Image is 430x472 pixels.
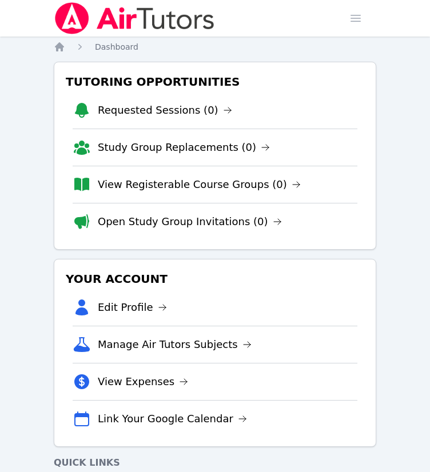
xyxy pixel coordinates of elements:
h4: Quick Links [54,456,376,470]
nav: Breadcrumb [54,41,376,53]
a: View Expenses [98,374,188,390]
span: Dashboard [95,42,138,51]
a: Requested Sessions (0) [98,102,232,118]
a: Manage Air Tutors Subjects [98,337,252,353]
a: Link Your Google Calendar [98,411,247,427]
h3: Tutoring Opportunities [63,71,367,92]
a: Dashboard [95,41,138,53]
a: Open Study Group Invitations (0) [98,214,282,230]
img: Air Tutors [54,2,216,34]
a: View Registerable Course Groups (0) [98,177,301,193]
h3: Your Account [63,269,367,289]
a: Edit Profile [98,299,167,315]
a: Study Group Replacements (0) [98,139,270,155]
